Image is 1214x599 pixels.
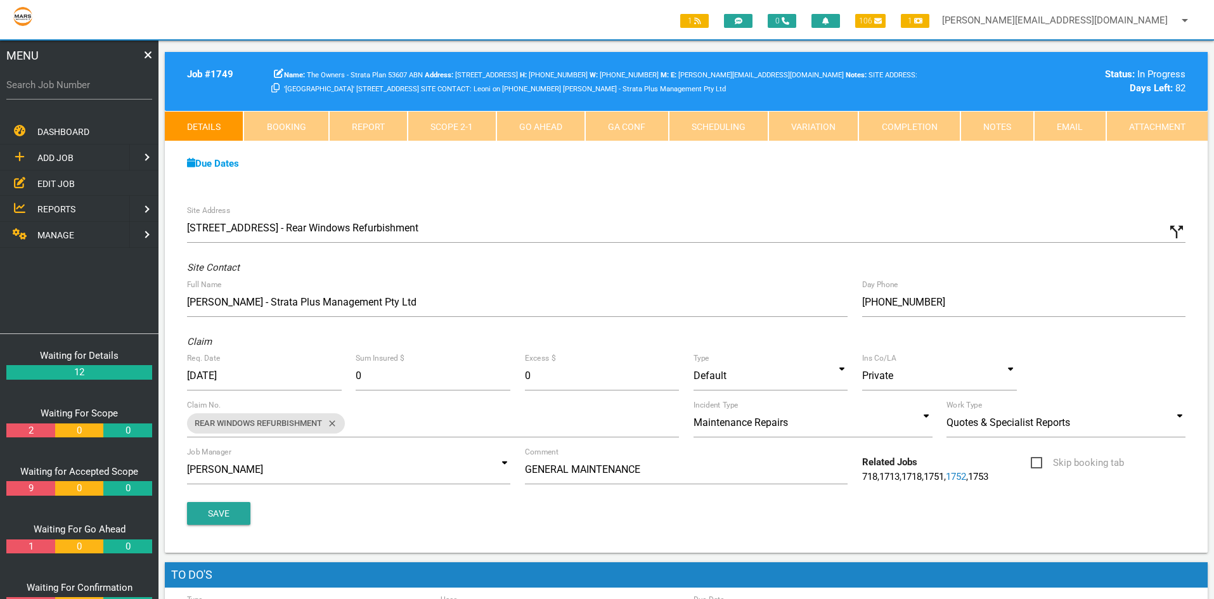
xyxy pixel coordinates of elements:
[6,47,39,64] span: MENU
[187,336,212,347] i: Claim
[669,111,768,141] a: Scheduling
[960,111,1034,141] a: Notes
[425,71,518,79] span: [STREET_ADDRESS]
[1034,111,1106,141] a: Email
[855,455,1024,484] div: , , , , ,
[520,71,588,79] span: Home Phone
[356,352,404,364] label: Sum Insured $
[496,111,585,141] a: Go Ahead
[946,471,966,482] a: 1752
[165,111,243,141] a: Details
[37,230,74,240] span: MANAGE
[1130,82,1173,94] b: Days Left:
[20,466,138,477] a: Waiting for Accepted Scope
[55,539,103,554] a: 0
[879,471,900,482] a: 1713
[862,456,917,468] b: Related Jobs
[525,446,559,458] label: Comment
[694,352,709,364] label: Type
[768,111,858,141] a: Variation
[329,111,408,141] a: Report
[40,350,119,361] a: Waiting for Details
[680,14,709,28] span: 1
[901,14,929,28] span: 1
[187,502,250,525] button: Save
[946,399,982,411] label: Work Type
[41,408,118,419] a: Waiting For Scope
[187,446,231,458] label: Job Manager
[846,71,867,79] b: Notes:
[525,352,555,364] label: Excess $
[187,68,233,80] b: Job # 1749
[6,481,55,496] a: 9
[661,71,669,79] b: M:
[1105,68,1135,80] b: Status:
[671,71,844,79] span: [PERSON_NAME][EMAIL_ADDRESS][DOMAIN_NAME]
[694,399,738,411] label: Incident Type
[187,158,239,169] a: Due Dates
[55,481,103,496] a: 0
[284,71,305,79] b: Name:
[243,111,328,141] a: Booking
[946,67,1185,96] div: In Progress 82
[924,471,944,482] a: 1751
[27,582,132,593] a: Waiting For Confirmation
[37,204,75,214] span: REPORTS
[862,471,877,482] a: 718
[284,71,423,79] span: The Owners - Strata Plan 53607 ABN
[590,71,659,79] span: [PHONE_NUMBER]
[901,471,922,482] a: 1718
[671,71,676,79] b: E:
[103,481,152,496] a: 0
[425,71,453,79] b: Address:
[187,279,221,290] label: Full Name
[13,6,33,27] img: s3file
[590,71,598,79] b: W:
[187,399,221,411] label: Claim No.
[187,413,345,434] div: REAR WINDOWS REFURBISHMENT
[768,14,796,28] span: 0
[187,352,220,364] label: Req. Date
[6,78,152,93] label: Search Job Number
[37,153,74,163] span: ADD JOB
[408,111,496,141] a: Scope 2-1
[34,524,126,535] a: Waiting For Go Ahead
[6,365,152,380] a: 12
[37,127,89,137] span: DASHBOARD
[103,423,152,438] a: 0
[1106,111,1208,141] a: Attachment
[862,352,896,364] label: Ins Co/LA
[585,111,668,141] a: GA Conf
[968,471,988,482] a: 1753
[322,413,337,434] i: close
[187,262,240,273] i: Site Contact
[271,82,280,94] a: Click here copy customer information.
[858,111,960,141] a: Completion
[520,71,527,79] b: H:
[103,539,152,554] a: 0
[37,178,75,188] span: EDIT JOB
[6,423,55,438] a: 2
[6,539,55,554] a: 1
[187,205,230,216] label: Site Address
[855,14,886,28] span: 106
[1167,222,1186,242] i: Click to show custom address field
[862,279,898,290] label: Day Phone
[165,562,1208,588] h1: To Do's
[1031,455,1124,471] span: Skip booking tab
[55,423,103,438] a: 0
